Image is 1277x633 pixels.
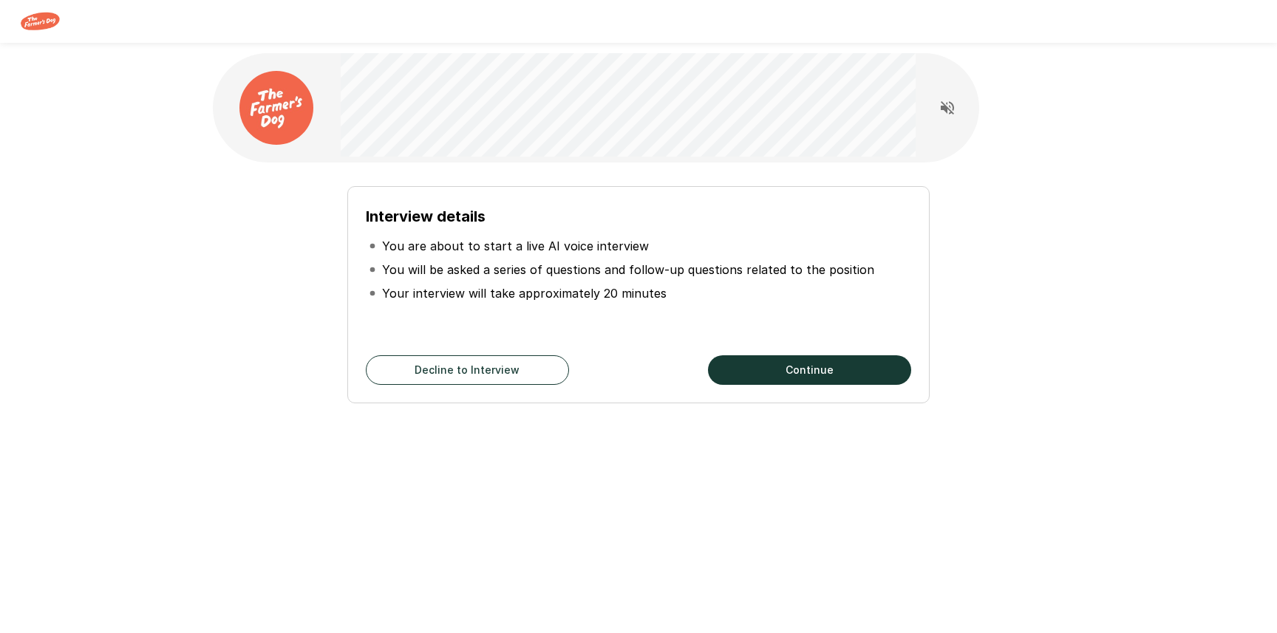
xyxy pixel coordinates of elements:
b: Interview details [366,208,486,225]
p: You are about to start a live AI voice interview [382,237,649,255]
img: the_farmers_dog_logo.jpeg [239,71,313,145]
p: Your interview will take approximately 20 minutes [382,284,667,302]
button: Decline to Interview [366,355,569,385]
button: Continue [708,355,911,385]
button: Read questions aloud [933,93,962,123]
p: You will be asked a series of questions and follow-up questions related to the position [382,261,874,278]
